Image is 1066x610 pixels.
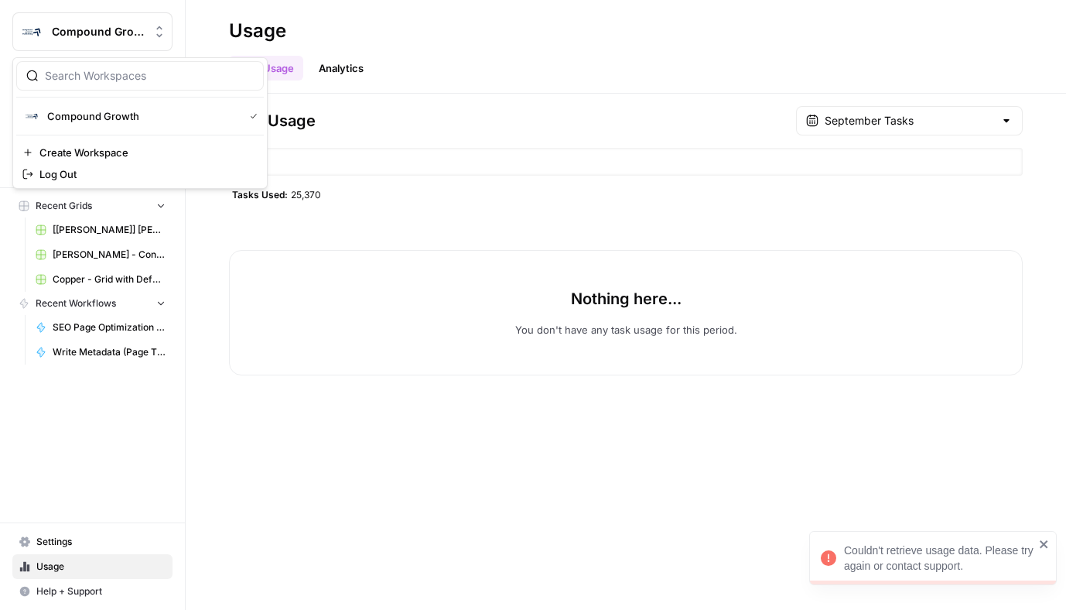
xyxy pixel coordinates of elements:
button: Recent Grids [12,194,173,218]
div: Workspace: Compound Growth [12,57,268,189]
button: close [1039,538,1050,550]
a: [[PERSON_NAME]] [PERSON_NAME] - SEO Page Optimization Deliverables [FINAL] [29,218,173,242]
a: Copper - Grid with Default Power Agents [FINAL] [29,267,173,292]
span: Settings [36,535,166,549]
a: Write Metadata (Page Title & Meta Description) [FINAL] [29,340,173,365]
div: Usage [229,19,286,43]
span: Compound Growth [52,24,145,39]
img: Compound Growth Logo [22,107,41,125]
input: Search Workspaces [45,68,254,84]
a: SEO Page Optimization [MV Version] [29,315,173,340]
p: You don't have any task usage for this period. [515,322,737,338]
a: Log Out [16,163,264,185]
button: Workspace: Compound Growth [12,12,173,51]
div: Couldn't retrieve usage data. Please try again or contact support. [844,543,1034,574]
span: Help + Support [36,584,166,598]
span: 25,370 [291,188,321,200]
span: Tasks Used: [232,188,288,200]
span: Copper - Grid with Default Power Agents [FINAL] [53,272,166,286]
button: Recent Workflows [12,292,173,315]
a: Usage [12,554,173,579]
a: Create Workspace [16,142,264,163]
p: Nothing here... [571,288,682,310]
span: [PERSON_NAME] - Content Producton with Custom Workflows [FINAL] [53,248,166,262]
span: SEO Page Optimization [MV Version] [53,320,166,334]
span: Recent Workflows [36,296,116,310]
span: Log Out [39,166,251,182]
button: Help + Support [12,579,173,604]
span: [[PERSON_NAME]] [PERSON_NAME] - SEO Page Optimization Deliverables [FINAL] [53,223,166,237]
span: Task Usage [229,110,316,132]
span: Create Workspace [39,145,251,160]
a: Settings [12,529,173,554]
span: Recent Grids [36,199,92,213]
span: Compound Growth [47,108,237,124]
span: Usage [36,560,166,574]
input: September Tasks [825,113,994,129]
a: [PERSON_NAME] - Content Producton with Custom Workflows [FINAL] [29,242,173,267]
img: Compound Growth Logo [18,18,46,46]
span: Write Metadata (Page Title & Meta Description) [FINAL] [53,345,166,359]
a: Analytics [309,56,373,81]
a: Task Usage [229,56,303,81]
